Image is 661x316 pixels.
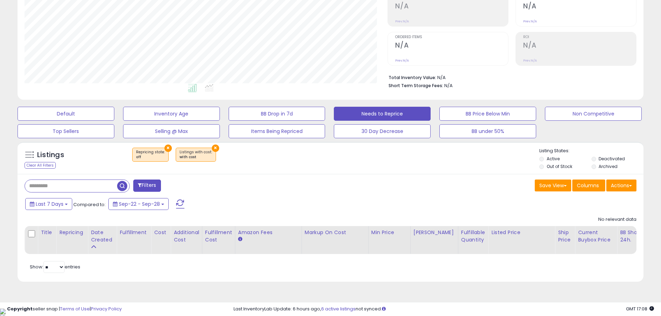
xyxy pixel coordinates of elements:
[334,107,431,121] button: Needs to Reprice
[413,229,455,236] div: [PERSON_NAME]
[523,35,636,39] span: ROI
[599,163,618,169] label: Archived
[626,306,654,312] span: 2025-10-6 17:08 GMT
[238,236,242,243] small: Amazon Fees.
[395,58,409,63] small: Prev: N/A
[174,229,199,244] div: Additional Cost
[136,149,165,160] span: Repricing state :
[136,155,165,160] div: off
[123,124,220,138] button: Selling @ Max
[180,155,212,160] div: with cost
[25,162,56,169] div: Clear All Filters
[37,150,64,160] h5: Listings
[389,73,631,81] li: N/A
[73,201,106,208] span: Compared to:
[108,198,169,210] button: Sep-22 - Sep-28
[371,229,407,236] div: Min Price
[606,180,636,191] button: Actions
[523,58,537,63] small: Prev: N/A
[439,124,536,138] button: BB under 50%
[395,35,508,39] span: Ordered Items
[60,306,90,312] a: Terms of Use
[395,19,409,23] small: Prev: N/A
[302,226,368,254] th: The percentage added to the cost of goods (COGS) that forms the calculator for Min & Max prices.
[558,229,572,244] div: Ship Price
[395,2,508,12] h2: N/A
[41,229,53,236] div: Title
[545,107,642,121] button: Non Competitive
[491,229,552,236] div: Listed Price
[229,107,325,121] button: BB Drop in 7d
[123,107,220,121] button: Inventory Age
[154,229,168,236] div: Cost
[120,229,148,236] div: Fulfillment
[36,201,63,208] span: Last 7 Days
[547,163,572,169] label: Out of Stock
[389,83,443,89] b: Short Term Storage Fees:
[164,145,172,152] button: ×
[598,216,636,223] div: No relevant data
[523,41,636,51] h2: N/A
[620,229,646,244] div: BB Share 24h.
[539,148,643,154] p: Listing States:
[439,107,536,121] button: BB Price Below Min
[523,19,537,23] small: Prev: N/A
[535,180,571,191] button: Save View
[389,75,436,80] b: Total Inventory Value:
[30,264,80,270] span: Show: entries
[572,180,605,191] button: Columns
[461,229,485,244] div: Fulfillable Quantity
[577,182,599,189] span: Columns
[395,41,508,51] h2: N/A
[18,107,114,121] button: Default
[205,229,232,244] div: Fulfillment Cost
[523,2,636,12] h2: N/A
[547,156,560,162] label: Active
[212,145,219,152] button: ×
[238,229,299,236] div: Amazon Fees
[7,306,33,312] strong: Copyright
[119,201,160,208] span: Sep-22 - Sep-28
[59,229,85,236] div: Repricing
[91,229,114,244] div: Date Created
[305,229,365,236] div: Markup on Cost
[321,306,356,312] a: 6 active listings
[578,229,614,244] div: Current Buybox Price
[229,124,325,138] button: Items Being Repriced
[25,198,72,210] button: Last 7 Days
[599,156,625,162] label: Deactivated
[444,82,453,89] span: N/A
[180,149,212,160] span: Listings with cost :
[18,124,114,138] button: Top Sellers
[133,180,161,192] button: Filters
[334,124,431,138] button: 30 Day Decrease
[91,306,122,312] a: Privacy Policy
